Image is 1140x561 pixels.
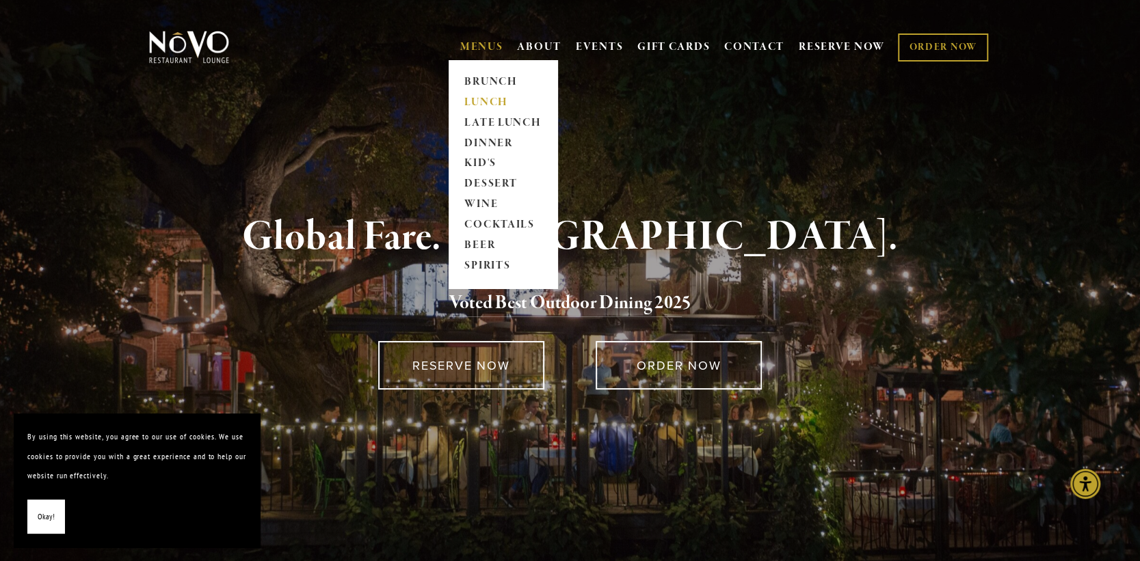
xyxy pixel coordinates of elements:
[460,215,546,236] a: COCKTAILS
[596,341,762,389] a: ORDER NOW
[724,34,784,60] a: CONTACT
[460,195,546,215] a: WINE
[460,113,546,133] a: LATE LUNCH
[460,174,546,195] a: DESSERT
[27,500,65,534] button: Okay!
[460,72,546,92] a: BRUNCH
[146,30,232,64] img: Novo Restaurant &amp; Lounge
[517,40,561,54] a: ABOUT
[1070,469,1100,499] div: Accessibility Menu
[378,341,544,389] a: RESERVE NOW
[460,92,546,113] a: LUNCH
[576,40,623,54] a: EVENTS
[460,236,546,256] a: BEER
[460,40,503,54] a: MENUS
[460,256,546,277] a: SPIRITS
[27,427,246,486] p: By using this website, you agree to our use of cookies. We use cookies to provide you with a grea...
[637,34,710,60] a: GIFT CARDS
[14,413,260,547] section: Cookie banner
[460,154,546,174] a: KID'S
[38,507,55,527] span: Okay!
[242,211,898,263] strong: Global Fare. [GEOGRAPHIC_DATA].
[172,289,969,318] h2: 5
[799,34,885,60] a: RESERVE NOW
[898,33,987,61] a: ORDER NOW
[449,291,682,317] a: Voted Best Outdoor Dining 202
[460,133,546,154] a: DINNER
